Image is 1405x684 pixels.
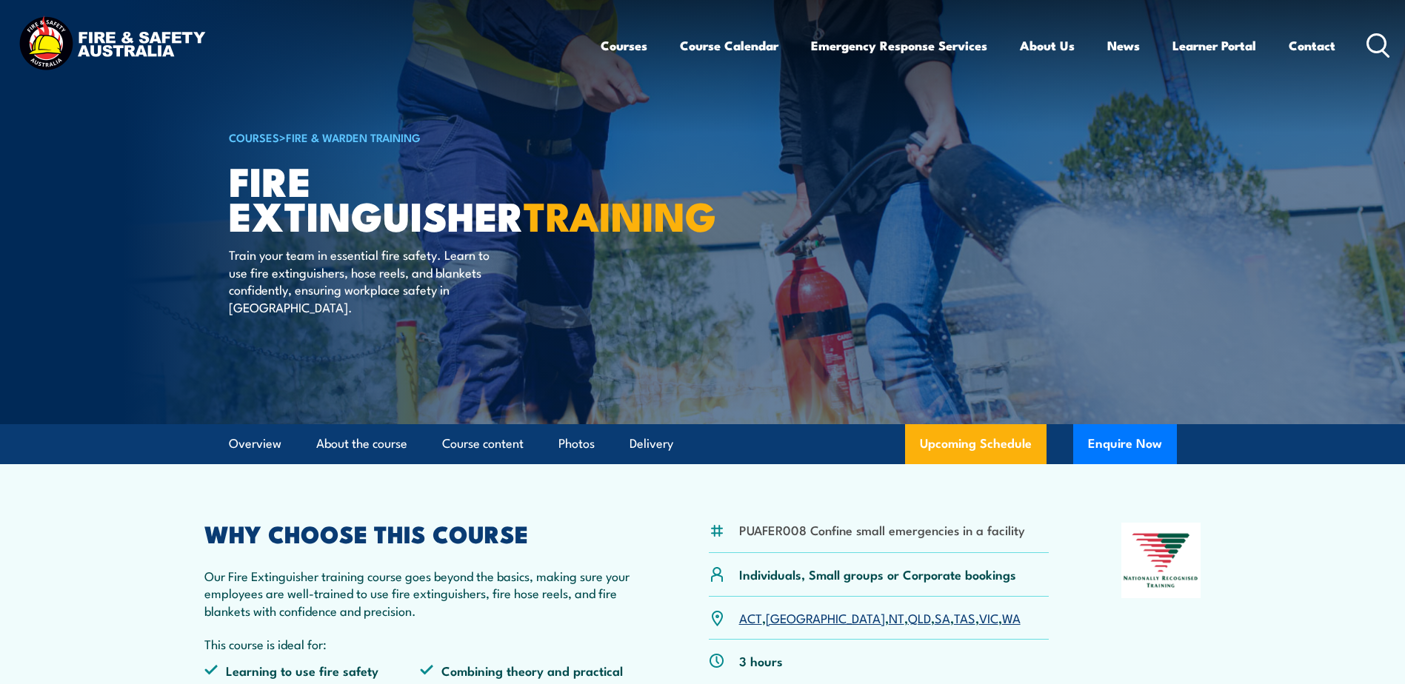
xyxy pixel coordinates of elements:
[229,128,595,146] h6: >
[680,26,778,65] a: Course Calendar
[1289,26,1335,65] a: Contact
[739,609,1021,626] p: , , , , , , ,
[739,652,783,669] p: 3 hours
[739,566,1016,583] p: Individuals, Small groups or Corporate bookings
[558,424,595,463] a: Photos
[739,521,1025,538] li: PUAFER008 Confine small emergencies in a facility
[229,129,279,145] a: COURSES
[286,129,421,145] a: Fire & Warden Training
[630,424,673,463] a: Delivery
[905,424,1047,464] a: Upcoming Schedule
[979,608,998,626] a: VIC
[442,424,524,463] a: Course content
[316,424,407,463] a: About the course
[1020,26,1075,65] a: About Us
[229,424,281,463] a: Overview
[229,163,595,232] h1: Fire Extinguisher
[1121,523,1201,598] img: Nationally Recognised Training logo.
[811,26,987,65] a: Emergency Response Services
[766,608,885,626] a: [GEOGRAPHIC_DATA]
[739,608,762,626] a: ACT
[204,523,637,543] h2: WHY CHOOSE THIS COURSE
[954,608,975,626] a: TAS
[1073,424,1177,464] button: Enquire Now
[935,608,950,626] a: SA
[601,26,647,65] a: Courses
[1172,26,1256,65] a: Learner Portal
[908,608,931,626] a: QLD
[204,567,637,619] p: Our Fire Extinguisher training course goes beyond the basics, making sure your employees are well...
[524,184,716,245] strong: TRAINING
[229,246,499,315] p: Train your team in essential fire safety. Learn to use fire extinguishers, hose reels, and blanke...
[1107,26,1140,65] a: News
[889,608,904,626] a: NT
[1002,608,1021,626] a: WA
[204,635,637,652] p: This course is ideal for:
